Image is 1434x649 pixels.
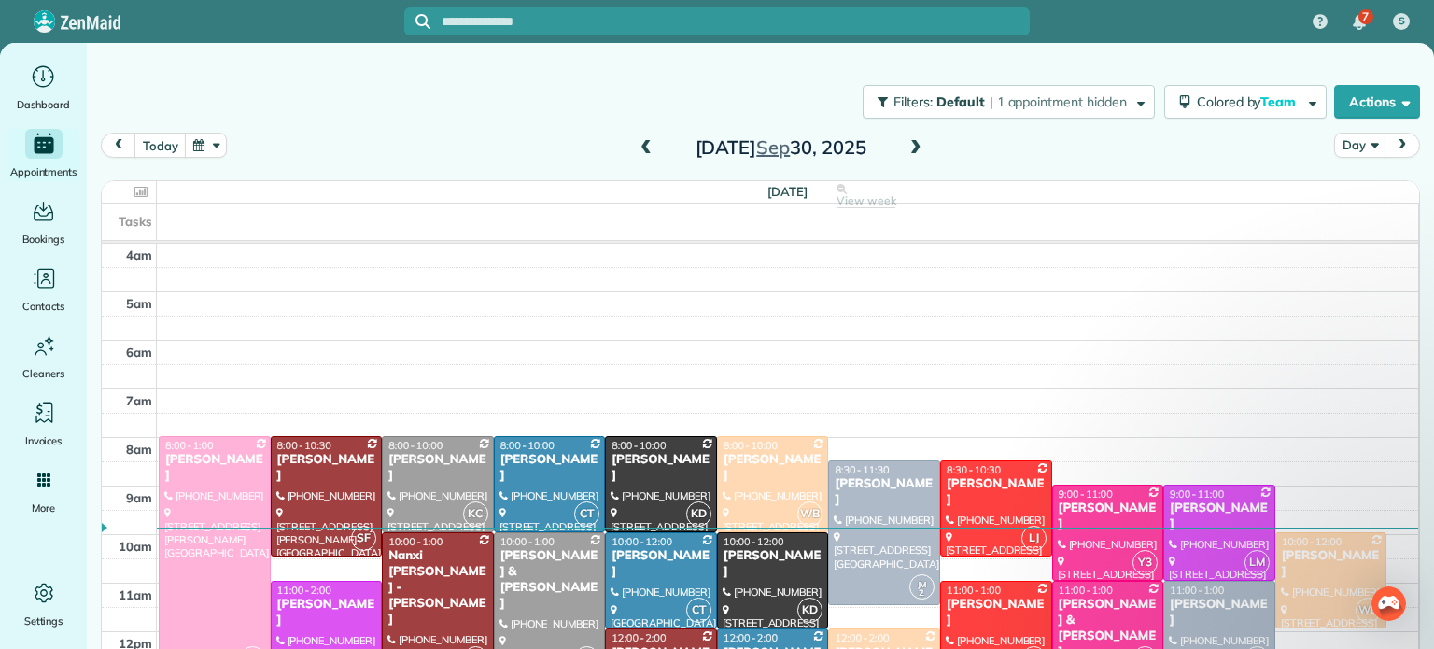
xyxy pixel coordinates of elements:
[277,584,331,597] span: 11:00 - 2:00
[1362,9,1369,24] span: 7
[946,476,1047,508] div: [PERSON_NAME]
[723,548,823,580] div: [PERSON_NAME]
[276,452,377,484] div: [PERSON_NAME]
[1058,501,1159,532] div: [PERSON_NAME]
[24,612,63,630] span: Settings
[853,85,1154,119] a: Filters: Default | 1 appointment hidden
[7,196,79,248] a: Bookings
[797,501,822,527] span: WB
[7,62,79,114] a: Dashboard
[990,93,1127,110] span: | 1 appointment hidden
[119,539,152,554] span: 10am
[797,598,822,623] span: KD
[724,535,784,548] span: 10:00 - 12:00
[936,93,986,110] span: Default
[611,452,711,484] div: [PERSON_NAME]
[351,526,376,551] span: SF
[7,331,79,383] a: Cleaners
[126,490,152,505] span: 9am
[612,439,666,452] span: 8:00 - 10:00
[277,439,331,452] span: 8:00 - 10:30
[499,548,600,612] div: [PERSON_NAME] & [PERSON_NAME]
[463,501,488,527] span: KC
[835,631,889,644] span: 12:00 - 2:00
[1164,85,1327,119] button: Colored byTeam
[1260,93,1299,110] span: Team
[612,535,672,548] span: 10:00 - 12:00
[22,364,64,383] span: Cleaners
[32,499,55,517] span: More
[387,452,488,484] div: [PERSON_NAME]
[1021,526,1047,551] span: LJ
[101,133,136,158] button: prev
[276,597,377,628] div: [PERSON_NAME]
[1399,14,1405,29] span: S
[910,585,934,602] small: 2
[387,548,488,627] div: Nanxi [PERSON_NAME] - [PERSON_NAME]
[17,95,70,114] span: Dashboard
[7,398,79,450] a: Invoices
[119,587,152,602] span: 11am
[499,452,600,484] div: [PERSON_NAME]
[10,162,77,181] span: Appointments
[724,631,778,644] span: 12:00 - 2:00
[126,442,152,457] span: 8am
[1170,584,1224,597] span: 11:00 - 1:00
[7,578,79,630] a: Settings
[119,214,152,229] span: Tasks
[723,452,823,484] div: [PERSON_NAME]
[126,345,152,360] span: 6am
[686,598,711,623] span: CT
[126,247,152,262] span: 4am
[7,263,79,316] a: Contacts
[664,137,897,158] h2: [DATE] 30, 2025
[164,452,265,484] div: [PERSON_NAME]
[134,133,186,158] button: today
[1340,2,1379,43] div: 7 unread notifications
[165,439,214,452] span: 8:00 - 1:00
[22,230,65,248] span: Bookings
[767,184,808,199] span: [DATE]
[388,439,443,452] span: 8:00 - 10:00
[1334,133,1385,158] button: Day
[612,631,666,644] span: 12:00 - 2:00
[611,548,711,580] div: [PERSON_NAME]
[500,535,555,548] span: 10:00 - 1:00
[388,535,443,548] span: 10:00 - 1:00
[863,85,1154,119] button: Filters: Default | 1 appointment hidden
[1385,133,1420,158] button: next
[25,431,63,450] span: Invoices
[500,439,555,452] span: 8:00 - 10:00
[1334,85,1420,119] button: Actions
[574,501,599,527] span: CT
[946,597,1047,628] div: [PERSON_NAME]
[835,463,889,476] span: 8:30 - 11:30
[1356,598,1381,623] span: WB
[404,14,430,29] button: Focus search
[724,439,778,452] span: 8:00 - 10:00
[918,579,927,589] span: JM
[893,93,933,110] span: Filters:
[686,501,711,527] span: KD
[7,129,79,181] a: Appointments
[1059,487,1113,501] span: 9:00 - 11:00
[756,135,790,159] span: Sep
[947,463,1001,476] span: 8:30 - 10:30
[834,476,935,508] div: [PERSON_NAME]
[1059,584,1113,597] span: 11:00 - 1:00
[126,296,152,311] span: 5am
[126,393,152,408] span: 7am
[1169,597,1270,628] div: [PERSON_NAME]
[1371,586,1415,630] iframe: Intercom live chat
[22,297,64,316] span: Contacts
[1197,93,1302,110] span: Colored by
[947,584,1001,597] span: 11:00 - 1:00
[415,14,430,29] svg: Focus search
[836,193,896,208] span: View week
